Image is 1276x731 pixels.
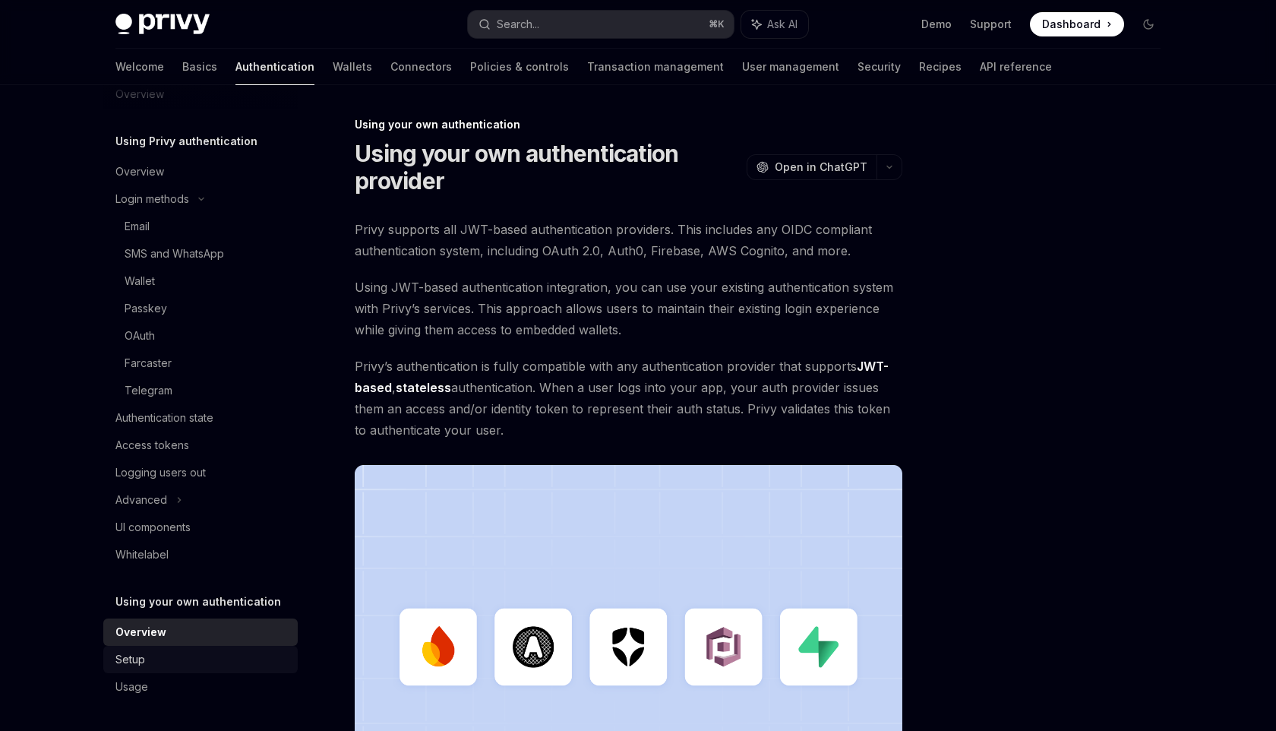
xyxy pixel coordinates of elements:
a: Access tokens [103,432,298,459]
a: Setup [103,646,298,673]
div: UI components [115,518,191,536]
a: OAuth [103,322,298,350]
a: Logging users out [103,459,298,486]
a: Transaction management [587,49,724,85]
a: Dashboard [1030,12,1124,36]
a: Authentication state [103,404,298,432]
div: Farcaster [125,354,172,372]
a: Email [103,213,298,240]
div: OAuth [125,327,155,345]
div: Login methods [115,190,189,208]
h5: Using your own authentication [115,593,281,611]
a: Authentication [235,49,314,85]
span: ⌘ K [709,18,725,30]
button: Ask AI [741,11,808,38]
div: Telegram [125,381,172,400]
div: Wallet [125,272,155,290]
a: Recipes [919,49,962,85]
a: Overview [103,158,298,185]
div: Using your own authentication [355,117,902,132]
div: Setup [115,650,145,669]
span: Open in ChatGPT [775,160,867,175]
a: Farcaster [103,350,298,377]
div: Overview [115,163,164,181]
div: Passkey [125,299,167,318]
span: Dashboard [1042,17,1101,32]
button: Search...⌘K [468,11,734,38]
a: User management [742,49,839,85]
span: Using JWT-based authentication integration, you can use your existing authentication system with ... [355,277,902,340]
a: Policies & controls [470,49,569,85]
a: Connectors [390,49,452,85]
div: Overview [115,623,166,641]
a: Telegram [103,377,298,404]
div: SMS and WhatsApp [125,245,224,263]
a: Whitelabel [103,541,298,568]
a: SMS and WhatsApp [103,240,298,267]
img: dark logo [115,14,210,35]
button: Open in ChatGPT [747,154,876,180]
a: Demo [921,17,952,32]
div: Access tokens [115,436,189,454]
a: Security [858,49,901,85]
a: Welcome [115,49,164,85]
div: Email [125,217,150,236]
h5: Using Privy authentication [115,132,257,150]
a: API reference [980,49,1052,85]
h1: Using your own authentication provider [355,140,741,195]
a: Basics [182,49,217,85]
span: Privy supports all JWT-based authentication providers. This includes any OIDC compliant authentic... [355,219,902,261]
a: Passkey [103,295,298,322]
span: Privy’s authentication is fully compatible with any authentication provider that supports , authe... [355,356,902,441]
div: Authentication state [115,409,213,427]
a: stateless [396,380,451,396]
a: Usage [103,673,298,701]
div: Advanced [115,491,167,509]
button: Toggle dark mode [1136,12,1161,36]
span: Ask AI [767,17,797,32]
a: Overview [103,619,298,646]
a: Wallet [103,267,298,295]
a: Wallets [333,49,372,85]
div: Usage [115,678,148,696]
div: Whitelabel [115,546,169,564]
div: Search... [497,15,539,33]
a: Support [970,17,1012,32]
a: UI components [103,514,298,541]
div: Logging users out [115,464,206,482]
